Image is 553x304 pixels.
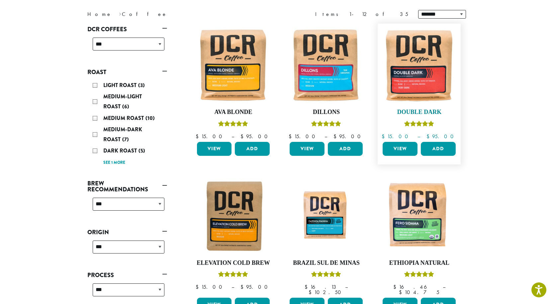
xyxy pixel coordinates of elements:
div: Rated 5.00 out of 5 [311,270,341,280]
a: View [290,142,324,156]
div: Rated 5.00 out of 5 [218,270,248,280]
h4: Dillons [288,109,364,116]
span: Medium Roast [103,114,145,122]
div: Items 1-12 of 35 [315,10,408,18]
span: $ [305,283,310,290]
button: Add [235,142,270,156]
bdi: 104.75 [399,289,439,296]
bdi: 16.46 [393,283,436,290]
div: Rated 5.00 out of 5 [404,270,434,280]
span: Medium-Light Roast [103,93,142,110]
span: $ [426,133,432,140]
button: Add [421,142,456,156]
img: Ava-Blonde-12oz-1-300x300.jpg [195,27,271,103]
span: $ [309,289,314,296]
a: Ethiopia NaturalRated 5.00 out of 5 [381,178,457,295]
a: Process [87,269,167,281]
bdi: 15.00 [196,283,225,290]
span: (6) [122,103,129,110]
span: Medium-Dark Roast [103,126,142,143]
div: Brew Recommendations [87,195,167,219]
a: Ava BlondeRated 5.00 out of 5 [195,27,272,139]
span: – [417,133,420,140]
span: $ [196,133,201,140]
a: Origin [87,227,167,238]
bdi: 15.00 [382,133,411,140]
a: See 1 more [103,159,125,166]
a: Brew Recommendations [87,178,167,195]
bdi: 15.00 [289,133,318,140]
span: (10) [145,114,155,122]
span: – [231,133,234,140]
span: $ [333,133,339,140]
img: DCR-Fero-Sidama-Coffee-Bag-2019-300x300.png [381,178,457,254]
span: (5) [138,147,145,154]
h4: Ava Blonde [195,109,272,116]
bdi: 102.50 [309,289,344,296]
span: $ [399,289,405,296]
bdi: 95.00 [240,133,271,140]
img: Dillons-12oz-300x300.jpg [288,27,364,103]
button: Add [328,142,363,156]
a: DillonsRated 5.00 out of 5 [288,27,364,139]
span: $ [382,133,387,140]
h4: Double Dark [381,109,457,116]
div: Rated 4.50 out of 5 [404,120,434,130]
span: › [119,8,121,18]
a: Double DarkRated 4.50 out of 5 [381,27,457,139]
div: Rated 5.00 out of 5 [218,120,248,130]
img: Double-Dark-12oz-300x300.jpg [381,27,457,103]
span: $ [240,283,246,290]
h4: Brazil Sul De Minas [288,259,364,267]
a: Roast [87,66,167,78]
a: Elevation Cold BrewRated 5.00 out of 5 [195,178,272,295]
span: (7) [122,136,129,143]
span: – [443,283,445,290]
nav: Breadcrumb [87,10,267,18]
div: DCR Coffees [87,35,167,58]
a: View [383,142,417,156]
span: $ [196,283,201,290]
span: $ [393,283,399,290]
span: $ [289,133,294,140]
bdi: 95.00 [426,133,457,140]
bdi: 16.13 [305,283,339,290]
div: Rated 5.00 out of 5 [311,120,341,130]
h4: Elevation Cold Brew [195,259,272,267]
img: Elevation-Cold-Brew-300x300.jpg [195,178,271,254]
img: Fazenda-Rainha_12oz_Mockup.jpg [288,187,364,245]
a: DCR Coffees [87,24,167,35]
span: Light Roast [103,81,138,89]
bdi: 15.00 [196,133,225,140]
span: – [324,133,327,140]
a: Brazil Sul De MinasRated 5.00 out of 5 [288,178,364,295]
bdi: 95.00 [333,133,364,140]
div: Origin [87,238,167,261]
span: $ [240,133,246,140]
bdi: 95.00 [240,283,271,290]
span: – [231,283,234,290]
span: (3) [138,81,145,89]
div: Roast [87,78,167,170]
a: View [197,142,232,156]
h4: Ethiopia Natural [381,259,457,267]
a: Home [87,11,112,18]
span: Dark Roast [103,147,138,154]
span: – [345,283,348,290]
